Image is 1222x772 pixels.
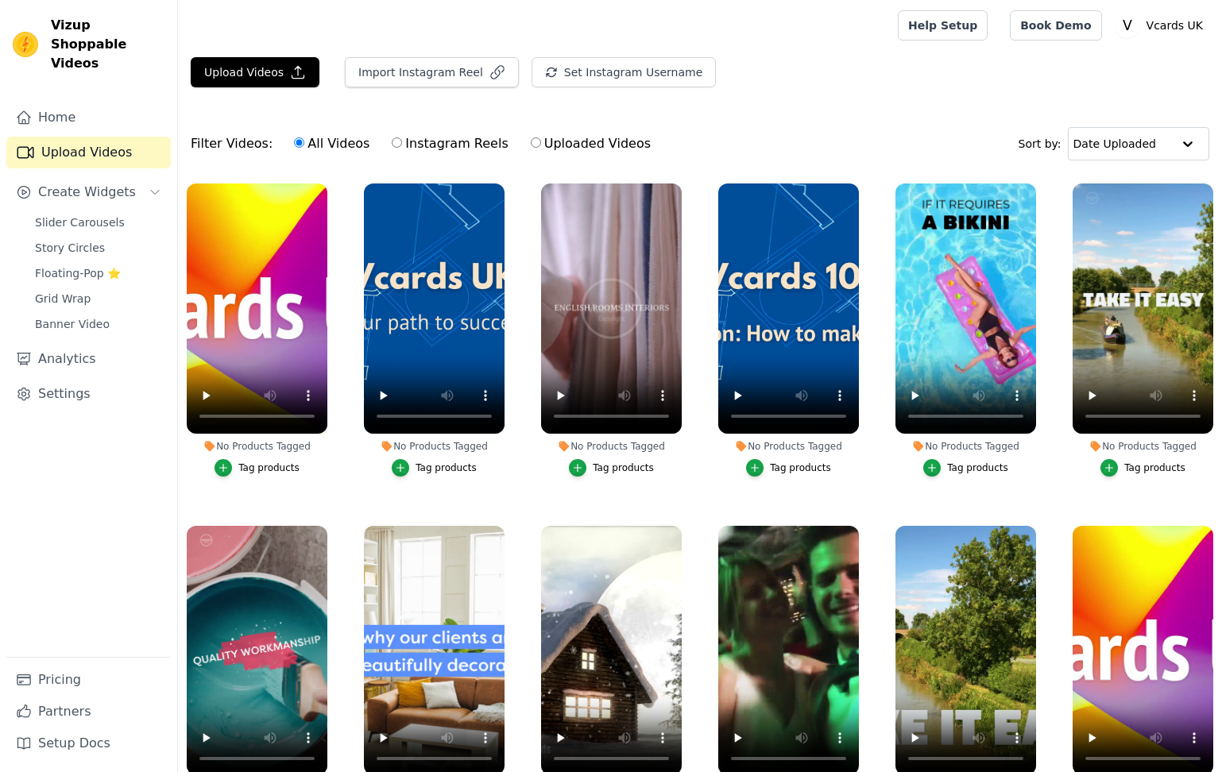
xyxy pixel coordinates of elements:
a: Partners [6,696,171,728]
a: Pricing [6,664,171,696]
div: No Products Tagged [187,440,327,453]
a: Story Circles [25,237,171,259]
span: Banner Video [35,316,110,332]
button: V Vcards UK [1115,11,1209,40]
a: Banner Video [25,313,171,335]
input: All Videos [294,137,304,148]
a: Upload Videos [6,137,171,168]
div: Sort by: [1019,127,1210,160]
a: Settings [6,378,171,410]
button: Upload Videos [191,57,319,87]
button: Tag products [215,459,300,477]
label: Uploaded Videos [530,133,652,154]
a: Book Demo [1010,10,1101,41]
span: Slider Carousels [35,214,125,230]
a: Analytics [6,343,171,375]
div: Tag products [593,461,654,474]
span: Grid Wrap [35,291,91,307]
div: Tag products [1124,461,1185,474]
button: Tag products [746,459,831,477]
div: Tag products [416,461,477,474]
div: No Products Tagged [364,440,505,453]
label: Instagram Reels [391,133,509,154]
span: Create Widgets [38,183,136,202]
div: Filter Videos: [191,125,659,162]
label: All Videos [293,133,370,154]
div: No Products Tagged [1073,440,1213,453]
span: Vizup Shoppable Videos [51,16,164,73]
a: Slider Carousels [25,211,171,234]
span: Floating-Pop ⭐ [35,265,121,281]
button: Import Instagram Reel [345,57,519,87]
div: Tag products [947,461,1008,474]
a: Floating-Pop ⭐ [25,262,171,284]
button: Tag products [569,459,654,477]
div: No Products Tagged [541,440,682,453]
div: Tag products [770,461,831,474]
p: Vcards UK [1140,11,1209,40]
a: Help Setup [898,10,988,41]
div: No Products Tagged [718,440,859,453]
img: Vizup [13,32,38,57]
a: Setup Docs [6,728,171,759]
a: Home [6,102,171,133]
button: Set Instagram Username [532,57,716,87]
a: Grid Wrap [25,288,171,310]
input: Uploaded Videos [531,137,541,148]
button: Create Widgets [6,176,171,208]
button: Tag products [392,459,477,477]
button: Tag products [923,459,1008,477]
text: V [1123,17,1132,33]
span: Story Circles [35,240,105,256]
div: No Products Tagged [895,440,1036,453]
div: Tag products [238,461,300,474]
input: Instagram Reels [392,137,402,148]
button: Tag products [1100,459,1185,477]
